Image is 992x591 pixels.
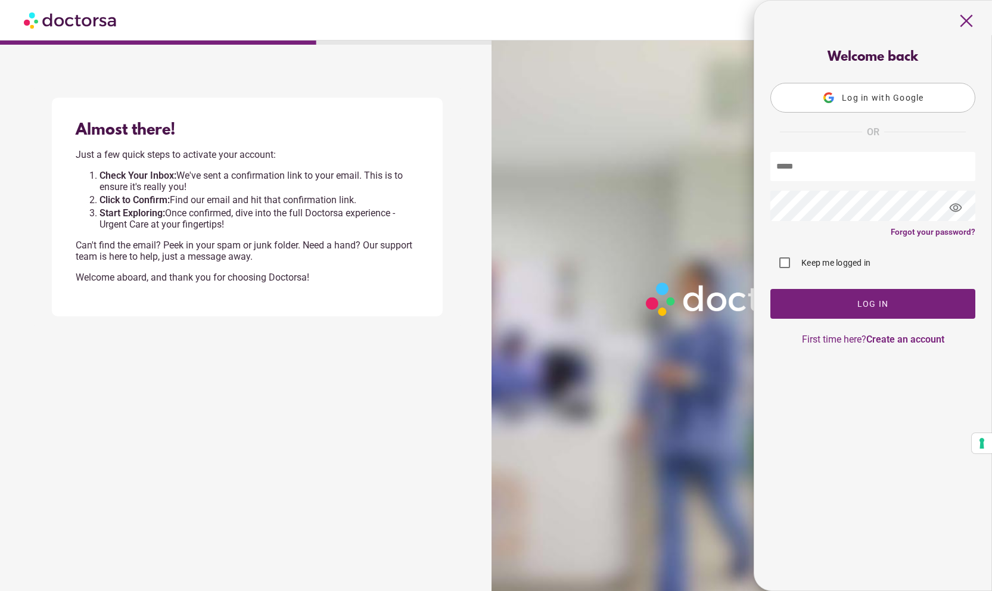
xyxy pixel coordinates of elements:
[857,299,889,309] span: Log In
[940,192,972,224] span: visibility
[76,272,419,283] p: Welcome aboard, and thank you for choosing Doctorsa!
[99,170,419,192] li: We've sent a confirmation link to your email. This is to ensure it's really you!
[99,194,170,206] strong: Click to Confirm:
[99,207,419,230] li: Once confirmed, dive into the full Doctorsa experience - Urgent Care at your fingertips!
[24,7,118,33] img: Doctorsa.com
[842,93,924,102] span: Log in with Google
[799,257,870,269] label: Keep me logged in
[76,122,419,139] div: Almost there!
[972,433,992,453] button: Your consent preferences for tracking technologies
[770,334,975,345] p: First time here?
[891,227,975,237] a: Forgot your password?
[770,289,975,319] button: Log In
[76,239,419,262] p: Can't find the email? Peek in your spam or junk folder. Need a hand? Our support team is here to ...
[640,277,839,321] img: Logo-Doctorsa-trans-White-partial-flat.png
[99,207,165,219] strong: Start Exploring:
[955,10,978,32] span: close
[770,50,975,65] div: Welcome back
[76,149,419,160] p: Just a few quick steps to activate your account:
[99,170,176,181] strong: Check Your Inbox:
[867,125,879,140] span: OR
[770,83,975,113] button: Log in with Google
[99,194,419,206] li: Find our email and hit that confirmation link.
[866,334,944,345] a: Create an account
